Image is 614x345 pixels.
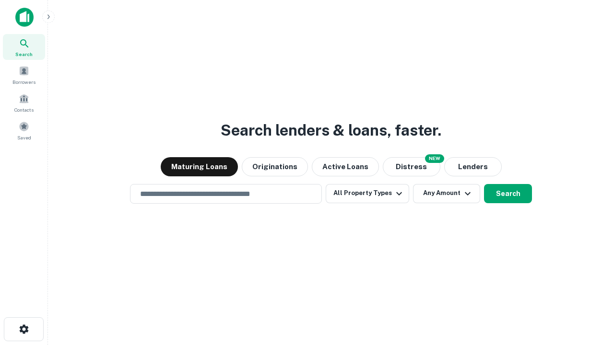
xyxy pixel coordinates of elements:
button: Search distressed loans with lien and other non-mortgage details. [383,157,440,176]
a: Search [3,34,45,60]
div: NEW [425,154,444,163]
iframe: Chat Widget [566,268,614,314]
a: Contacts [3,90,45,115]
button: Active Loans [312,157,379,176]
button: Any Amount [413,184,480,203]
button: Originations [242,157,308,176]
button: Maturing Loans [161,157,238,176]
span: Contacts [14,106,34,114]
a: Saved [3,117,45,143]
span: Saved [17,134,31,141]
span: Borrowers [12,78,35,86]
button: Lenders [444,157,502,176]
button: All Property Types [326,184,409,203]
button: Search [484,184,532,203]
a: Borrowers [3,62,45,88]
span: Search [15,50,33,58]
img: capitalize-icon.png [15,8,34,27]
h3: Search lenders & loans, faster. [221,119,441,142]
